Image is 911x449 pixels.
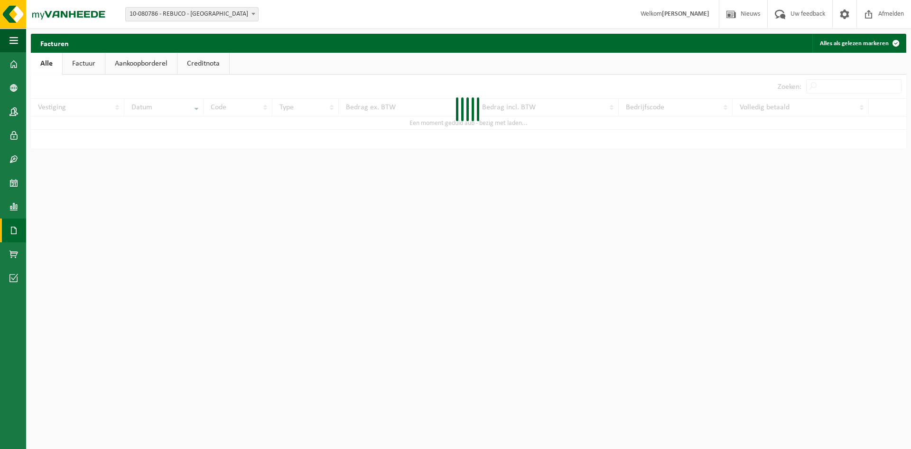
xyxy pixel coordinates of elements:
[125,7,259,21] span: 10-080786 - REBUCO - GERAARDSBERGEN
[105,53,177,75] a: Aankoopborderel
[177,53,229,75] a: Creditnota
[126,8,258,21] span: 10-080786 - REBUCO - GERAARDSBERGEN
[662,10,709,18] strong: [PERSON_NAME]
[31,53,62,75] a: Alle
[812,34,905,53] button: Alles als gelezen markeren
[31,34,78,52] h2: Facturen
[63,53,105,75] a: Factuur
